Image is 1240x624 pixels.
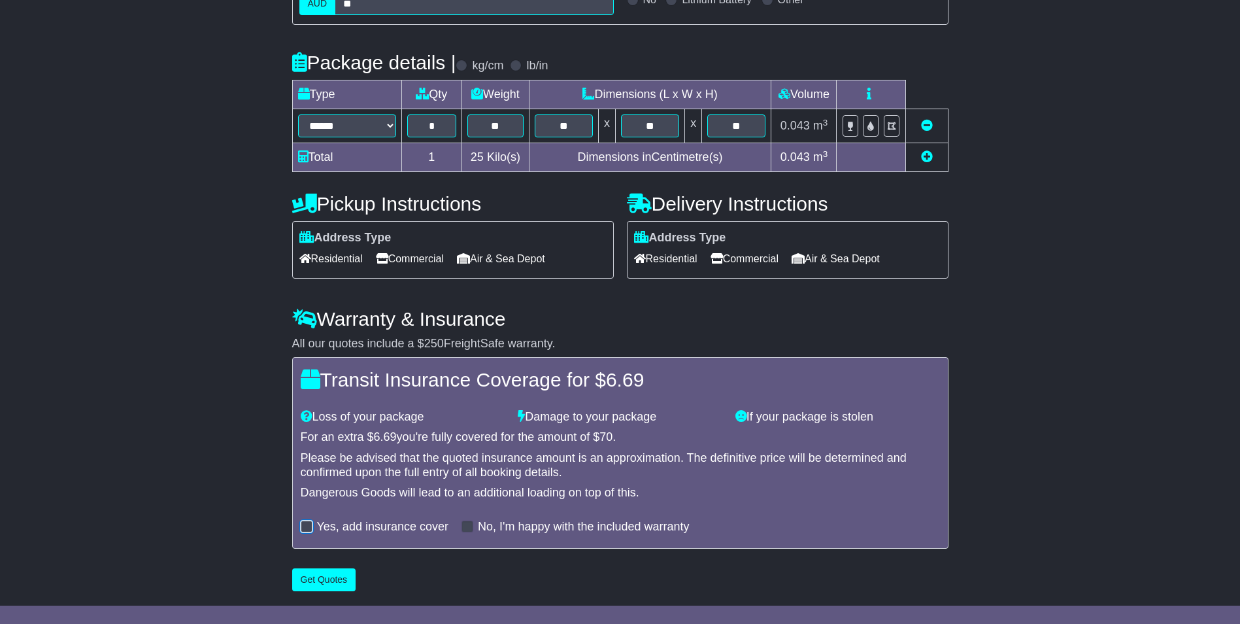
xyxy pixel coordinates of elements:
span: Commercial [376,249,444,269]
h4: Transit Insurance Coverage for $ [301,369,940,390]
span: 0.043 [780,119,810,132]
td: Total [292,143,401,172]
div: Please be advised that the quoted insurance amount is an approximation. The definitive price will... [301,451,940,479]
label: kg/cm [472,59,503,73]
td: Type [292,80,401,109]
h4: Delivery Instructions [627,193,948,215]
label: Address Type [634,231,726,245]
h4: Package details | [292,52,456,73]
span: m [813,150,828,164]
span: 25 [471,150,484,164]
div: Dangerous Goods will lead to an additional loading on top of this. [301,486,940,500]
td: 1 [401,143,462,172]
a: Remove this item [921,119,933,132]
label: Address Type [299,231,392,245]
span: Residential [299,249,363,269]
div: Loss of your package [294,410,512,425]
td: x [598,109,615,143]
h4: Pickup Instructions [292,193,614,215]
td: Volume [771,80,837,109]
div: Damage to your package [511,410,729,425]
span: 6.69 [374,430,397,443]
label: No, I'm happy with the included warranty [478,520,690,534]
span: 70 [599,430,612,443]
td: Qty [401,80,462,109]
td: Weight [462,80,529,109]
span: 0.043 [780,150,810,164]
span: Residential [634,249,697,269]
div: For an extra $ you're fully covered for the amount of $ . [301,430,940,445]
sup: 3 [823,118,828,128]
span: Air & Sea Depot [792,249,880,269]
span: m [813,119,828,132]
h4: Warranty & Insurance [292,308,948,330]
td: Dimensions (L x W x H) [529,80,771,109]
sup: 3 [823,149,828,159]
label: lb/in [526,59,548,73]
div: If your package is stolen [729,410,947,425]
span: 250 [424,337,444,350]
label: Yes, add insurance cover [317,520,448,534]
span: 6.69 [606,369,644,390]
td: Dimensions in Centimetre(s) [529,143,771,172]
span: Air & Sea Depot [457,249,545,269]
a: Add new item [921,150,933,164]
td: x [685,109,702,143]
td: Kilo(s) [462,143,529,172]
button: Get Quotes [292,568,356,591]
div: All our quotes include a $ FreightSafe warranty. [292,337,948,351]
span: Commercial [711,249,779,269]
